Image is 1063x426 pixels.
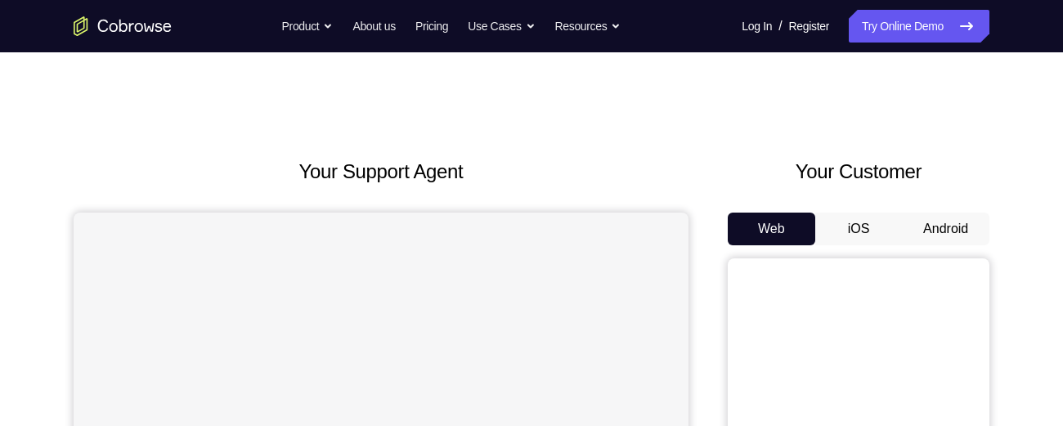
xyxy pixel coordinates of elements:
button: Android [902,213,989,245]
button: Use Cases [468,10,535,43]
a: Go to the home page [74,16,172,36]
a: Register [789,10,829,43]
a: Try Online Demo [849,10,989,43]
h2: Your Customer [728,157,989,186]
a: About us [352,10,395,43]
button: Web [728,213,815,245]
button: Resources [555,10,621,43]
button: iOS [815,213,903,245]
h2: Your Support Agent [74,157,688,186]
button: Product [282,10,334,43]
a: Pricing [415,10,448,43]
span: / [778,16,782,36]
a: Log In [742,10,772,43]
